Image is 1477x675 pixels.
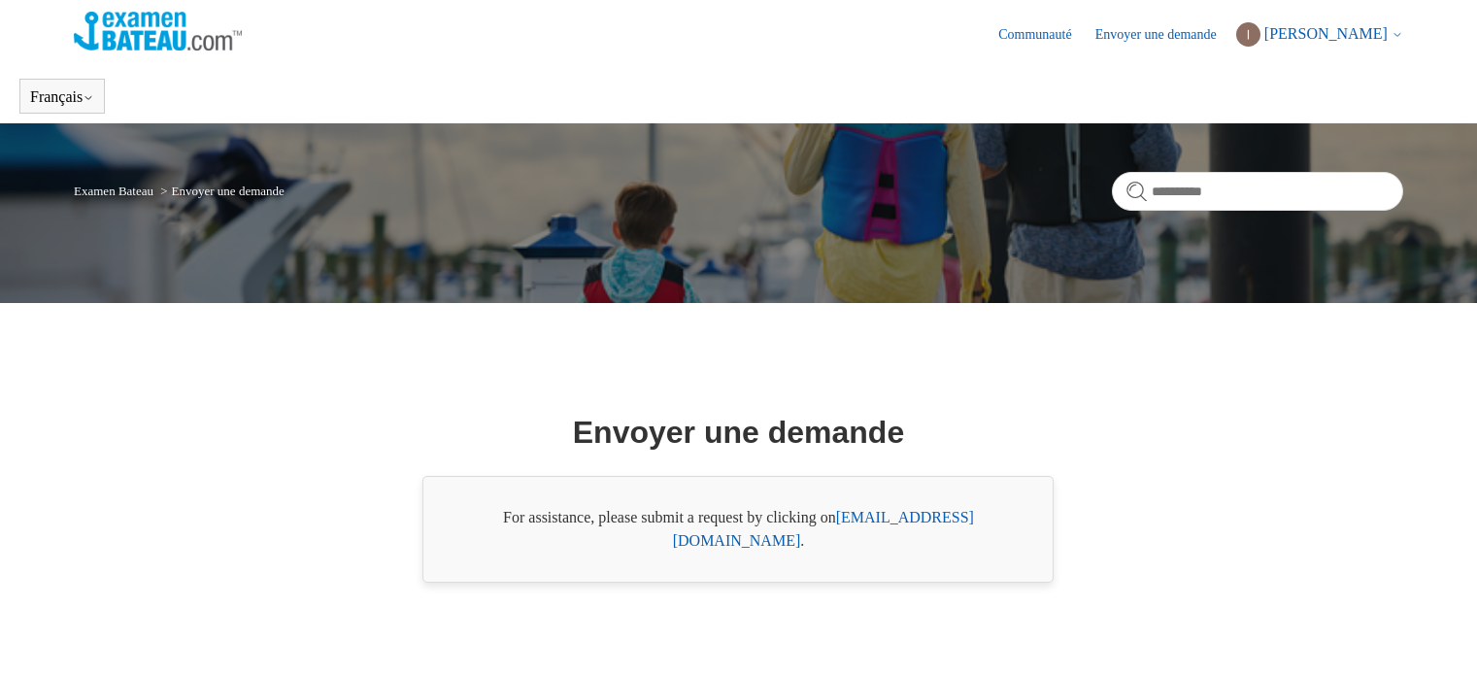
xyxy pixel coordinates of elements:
a: Communauté [998,24,1091,45]
button: [PERSON_NAME] [1236,22,1403,47]
li: Examen Bateau [74,184,156,198]
button: Français [30,88,94,106]
a: Examen Bateau [74,184,153,198]
div: For assistance, please submit a request by clicking on . [422,476,1054,583]
a: Envoyer une demande [1095,24,1236,45]
img: Page d’accueil du Centre d’aide Examen Bateau [74,12,242,51]
input: Rechercher [1112,172,1403,211]
h1: Envoyer une demande [573,409,904,456]
li: Envoyer une demande [156,184,285,198]
span: [PERSON_NAME] [1264,25,1388,42]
